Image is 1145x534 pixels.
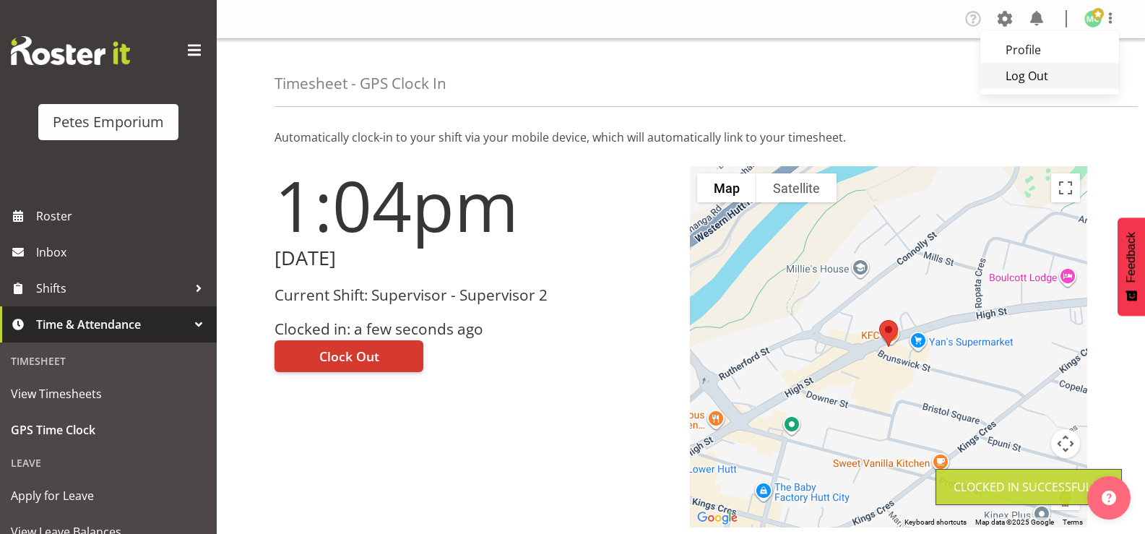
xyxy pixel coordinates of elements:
button: Toggle fullscreen view [1051,173,1080,202]
span: Apply for Leave [11,485,206,507]
h4: Timesheet - GPS Clock In [275,75,446,92]
div: Petes Emporium [53,111,164,133]
a: GPS Time Clock [4,412,213,448]
a: Open this area in Google Maps (opens a new window) [694,509,741,527]
a: Log Out [980,63,1119,89]
p: Automatically clock-in to your shift via your mobile device, which will automatically link to you... [275,129,1087,146]
span: Inbox [36,241,209,263]
img: Rosterit website logo [11,36,130,65]
button: Show satellite imagery [756,173,837,202]
div: Timesheet [4,346,213,376]
h2: [DATE] [275,247,673,270]
img: Google [694,509,741,527]
span: GPS Time Clock [11,419,206,441]
a: View Timesheets [4,376,213,412]
div: Clocked in Successfully [954,478,1104,496]
a: Terms (opens in new tab) [1063,518,1083,526]
div: Leave [4,448,213,478]
h3: Clocked in: a few seconds ago [275,321,673,337]
h1: 1:04pm [275,166,673,244]
img: melissa-cowen2635.jpg [1084,10,1102,27]
span: View Timesheets [11,383,206,405]
a: Profile [980,37,1119,63]
span: Map data ©2025 Google [975,518,1054,526]
img: help-xxl-2.png [1102,491,1116,505]
button: Show street map [697,173,756,202]
span: Shifts [36,277,188,299]
span: Feedback [1125,232,1138,283]
button: Map camera controls [1051,429,1080,458]
button: Keyboard shortcuts [904,517,967,527]
span: Clock Out [319,347,379,366]
span: Roster [36,205,209,227]
button: Feedback - Show survey [1118,218,1145,316]
span: Time & Attendance [36,314,188,335]
a: Apply for Leave [4,478,213,514]
h3: Current Shift: Supervisor - Supervisor 2 [275,287,673,303]
button: Clock Out [275,340,423,372]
